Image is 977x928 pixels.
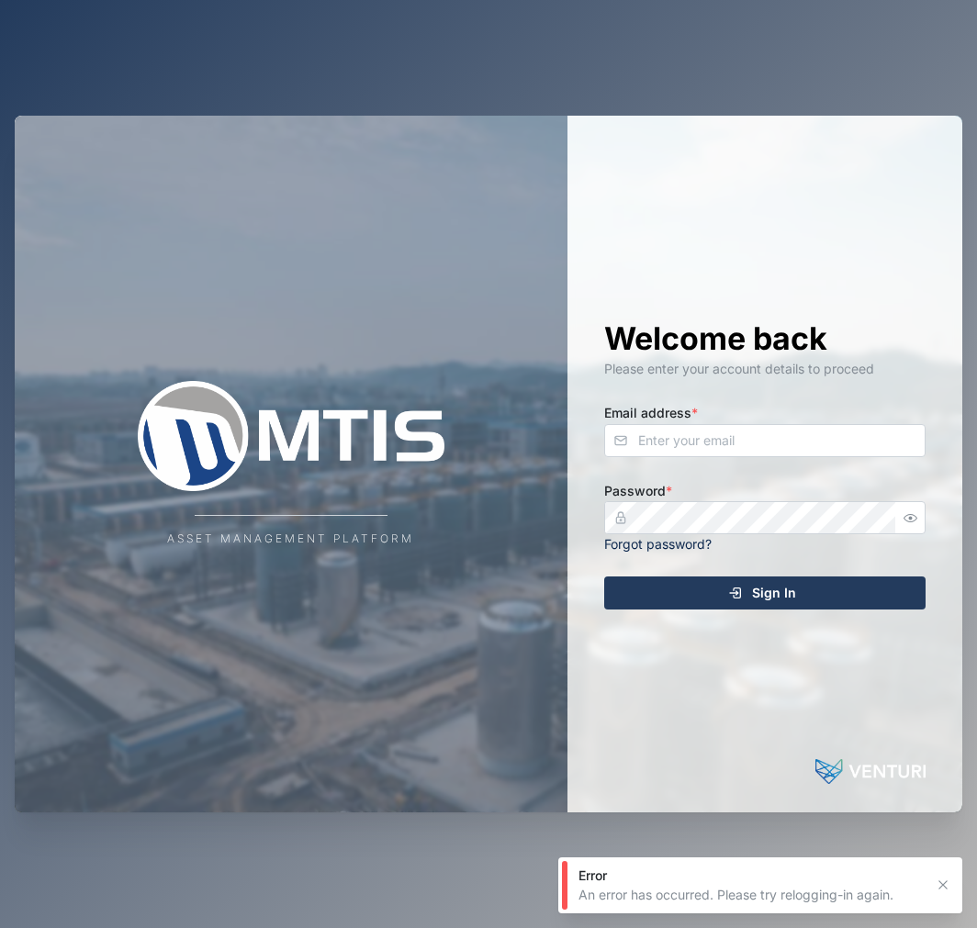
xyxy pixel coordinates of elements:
[604,576,926,609] button: Sign In
[604,536,712,552] a: Forgot password?
[107,381,475,491] img: Company Logo
[167,531,414,548] div: Asset Management Platform
[604,424,926,457] input: Enter your email
[604,359,926,379] div: Please enter your account details to proceed
[578,867,924,885] div: Error
[752,577,796,609] span: Sign In
[604,319,926,359] h1: Welcome back
[578,886,924,904] div: An error has occurred. Please try relogging-in again.
[604,481,672,501] label: Password
[815,754,926,790] img: Powered by: Venturi
[604,403,698,423] label: Email address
